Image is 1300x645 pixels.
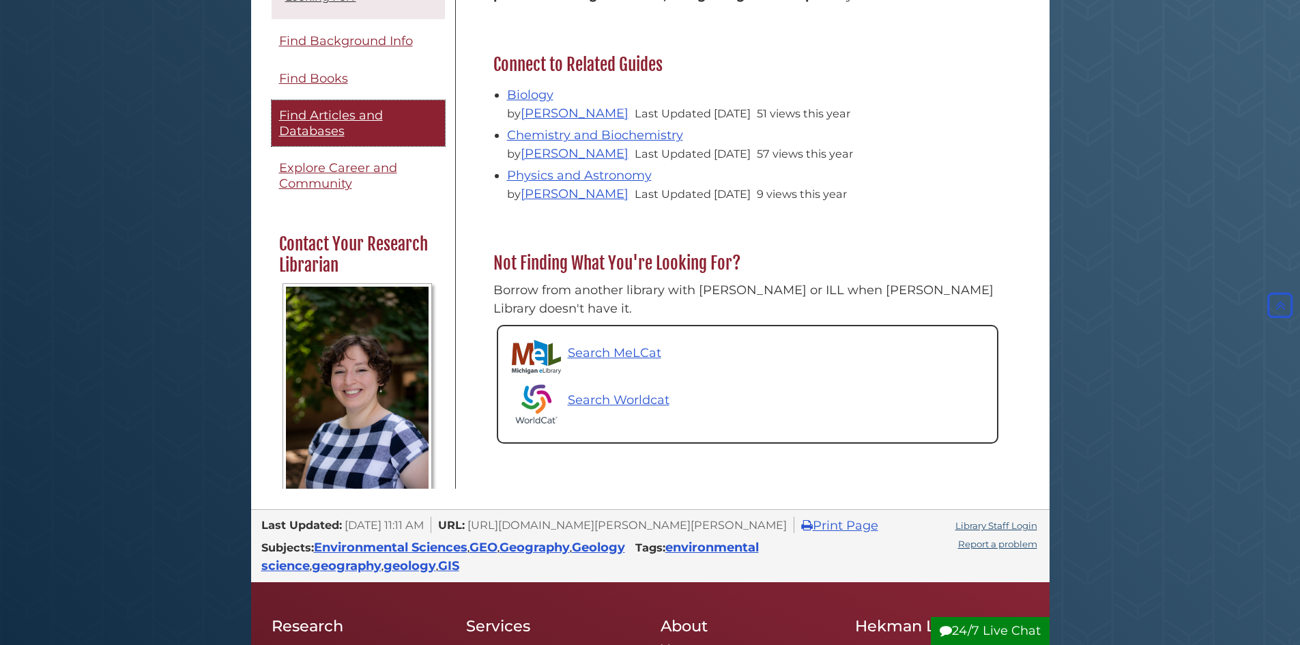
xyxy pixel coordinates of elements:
h2: Services [466,616,640,635]
h2: Contact Your Research Librarian [272,233,443,276]
span: , , , [314,544,625,554]
span: Tags: [635,541,665,554]
a: Geography [500,540,570,555]
img: Profile Photo [283,283,432,504]
span: by [507,187,631,201]
a: Report a problem [958,539,1037,549]
a: [PERSON_NAME] [521,186,629,201]
h2: Research [272,616,446,635]
a: GEO [470,540,497,555]
a: Print Page [801,518,878,533]
a: GIS [438,558,459,573]
span: [DATE] 11:11 AM [345,518,424,532]
span: Explore Career and Community [279,160,397,191]
span: [URL][DOMAIN_NAME][PERSON_NAME][PERSON_NAME] [467,518,787,532]
p: Borrow from another library with [PERSON_NAME] or ILL when [PERSON_NAME] Library doesn't have it. [493,281,1002,318]
span: URL: [438,518,465,532]
span: Last Updated [DATE] [635,147,751,160]
span: Last Updated [DATE] [635,187,751,201]
span: by [507,147,631,160]
a: Profile Photo [PERSON_NAME] [279,283,436,534]
a: Chemistry and Biochemistry [507,128,683,143]
a: [PERSON_NAME] [521,146,629,161]
a: Geology [572,540,625,555]
span: Last Updated: [261,518,342,532]
a: Back to Top [1264,298,1297,313]
span: 57 views this year [757,147,853,160]
a: geography [312,558,381,573]
span: , , , [261,544,759,572]
span: by [507,106,631,120]
i: Print Page [801,519,813,532]
span: Find Books [279,71,348,86]
img: Worldcat [512,379,561,429]
span: Subjects: [261,541,314,554]
a: Physics and Astronomy [507,168,652,183]
a: Find Books [272,63,445,94]
a: Search MeLCat [512,340,661,374]
a: Find Background Info [272,26,445,57]
p: Search MeLCat [568,344,661,362]
span: Find Background Info [279,33,413,48]
span: Find Articles and Databases [279,108,383,139]
a: environmental science [261,540,759,573]
button: 24/7 Live Chat [931,617,1050,645]
img: Michigan eLibrary [512,340,561,374]
a: Explore Career and Community [272,153,445,199]
a: Biology [507,87,553,102]
a: Library Staff Login [955,520,1037,531]
h2: Not Finding What You're Looking For? [487,253,1009,274]
a: Find Articles and Databases [272,100,445,146]
a: Search Worldcat [512,379,983,429]
h2: Connect to Related Guides [487,54,1009,76]
span: 51 views this year [757,106,850,120]
h2: Hekman Library [855,616,1029,635]
a: Environmental Sciences [314,540,467,555]
a: [PERSON_NAME] [521,106,629,121]
h2: About [661,616,835,635]
p: Search Worldcat [568,391,669,410]
a: geology [384,558,436,573]
span: 9 views this year [757,187,847,201]
span: Last Updated [DATE] [635,106,751,120]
